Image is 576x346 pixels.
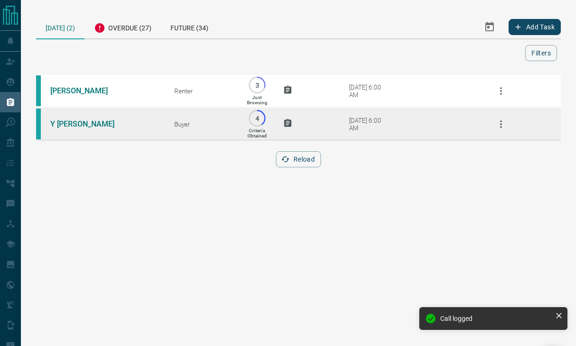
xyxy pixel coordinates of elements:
div: [DATE] (2) [36,15,85,39]
div: Future (34) [161,15,218,38]
div: [DATE] 6:00 AM [349,83,389,99]
div: Renter [174,87,231,95]
p: Criteria Obtained [247,128,267,138]
div: Overdue (27) [85,15,161,38]
p: 3 [254,82,261,89]
p: Just Browsing [247,95,267,105]
button: Select Date Range [478,16,501,38]
button: Add Task [509,19,561,35]
a: Y [PERSON_NAME] [50,119,122,128]
a: [PERSON_NAME] [50,86,122,95]
button: Filters [525,45,557,61]
div: [DATE] 6:00 AM [349,117,389,132]
div: Call logged [440,315,551,322]
button: Reload [276,151,321,167]
div: Buyer [174,120,231,128]
div: condos.ca [36,75,41,106]
p: 4 [254,115,261,122]
div: condos.ca [36,109,41,139]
